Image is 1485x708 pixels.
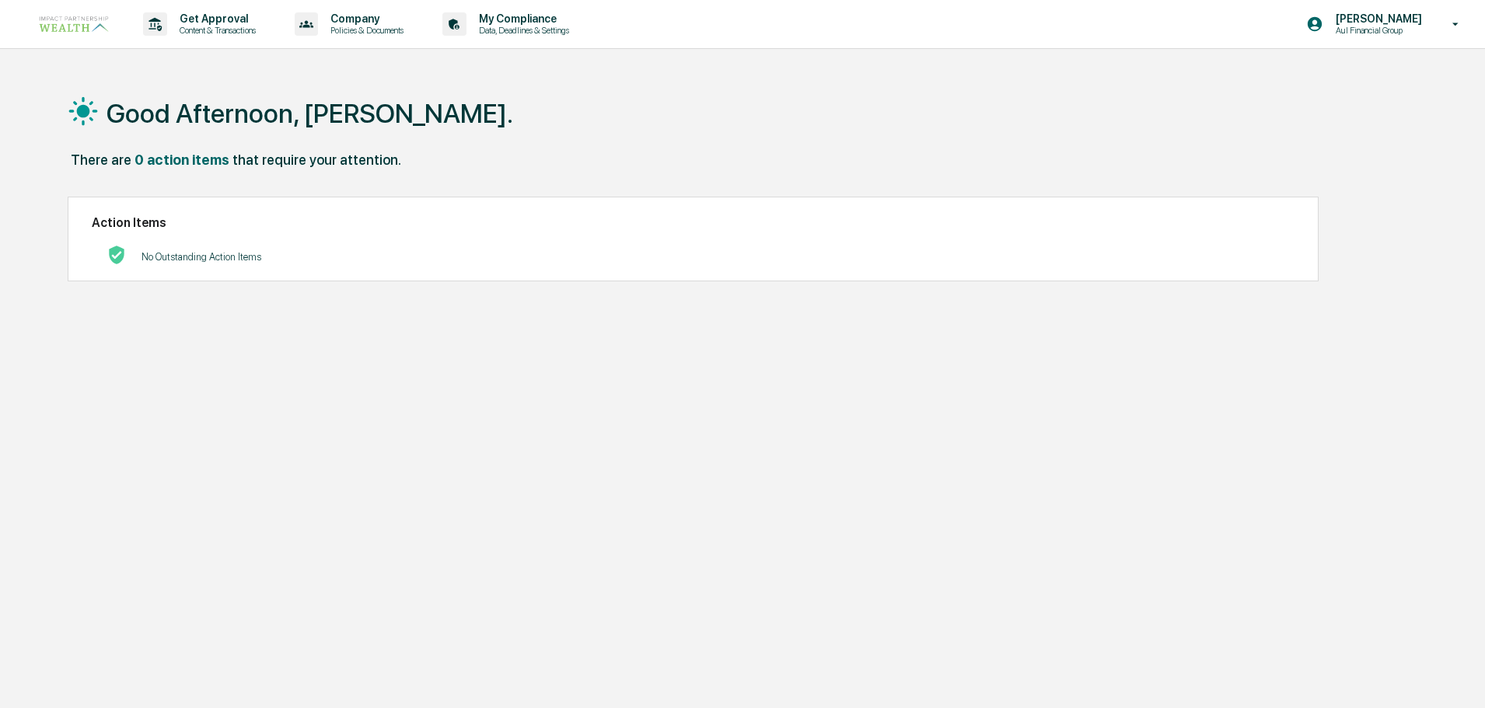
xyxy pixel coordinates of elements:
[167,12,264,25] p: Get Approval
[232,152,401,168] div: that require your attention.
[1323,12,1430,25] p: [PERSON_NAME]
[37,14,112,34] img: logo
[167,25,264,36] p: Content & Transactions
[318,12,411,25] p: Company
[466,12,577,25] p: My Compliance
[135,152,229,168] div: 0 action items
[92,215,1295,230] h2: Action Items
[142,251,261,263] p: No Outstanding Action Items
[107,98,513,129] h1: Good Afternoon, [PERSON_NAME].
[466,25,577,36] p: Data, Deadlines & Settings
[318,25,411,36] p: Policies & Documents
[107,246,126,264] img: No Actions logo
[1323,25,1430,36] p: Aul Financial Group
[71,152,131,168] div: There are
